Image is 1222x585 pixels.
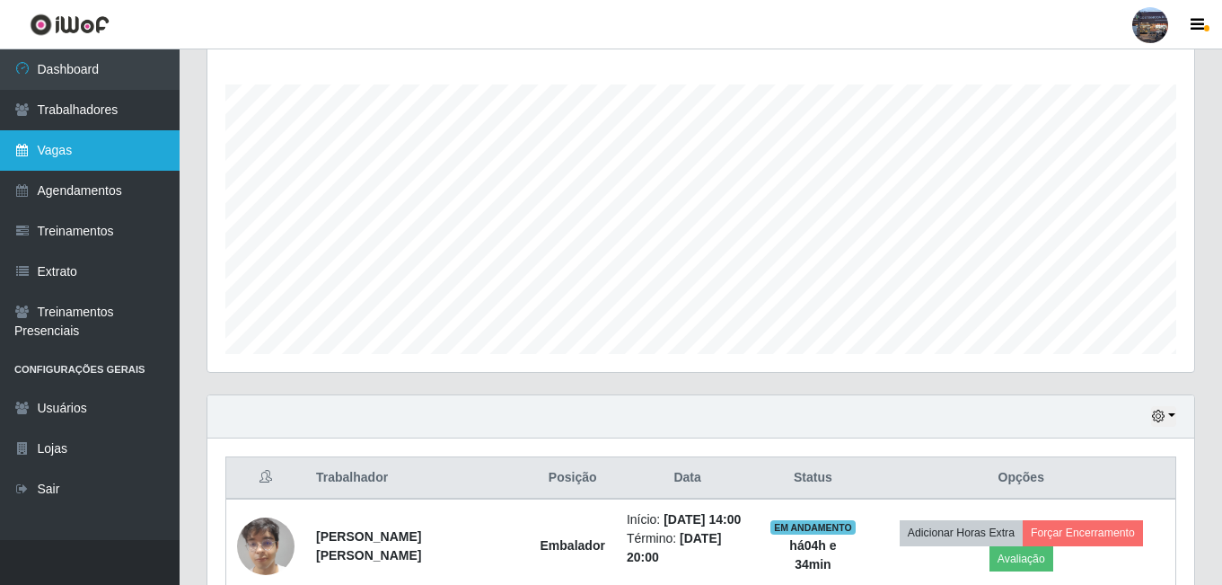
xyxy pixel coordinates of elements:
[305,457,530,500] th: Trabalhador
[1023,520,1143,545] button: Forçar Encerramento
[616,457,759,500] th: Data
[30,13,110,36] img: CoreUI Logo
[627,510,748,529] li: Início:
[316,529,421,563] strong: [PERSON_NAME] [PERSON_NAME]
[989,546,1053,572] button: Avaliação
[664,512,741,527] time: [DATE] 14:00
[789,538,836,572] strong: há 04 h e 34 min
[237,508,295,584] img: 1758816097669.jpeg
[867,457,1176,500] th: Opções
[541,538,605,553] strong: Embalador
[759,457,866,500] th: Status
[530,457,616,500] th: Posição
[900,520,1023,545] button: Adicionar Horas Extra
[770,520,856,535] span: EM ANDAMENTO
[627,529,748,567] li: Término:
